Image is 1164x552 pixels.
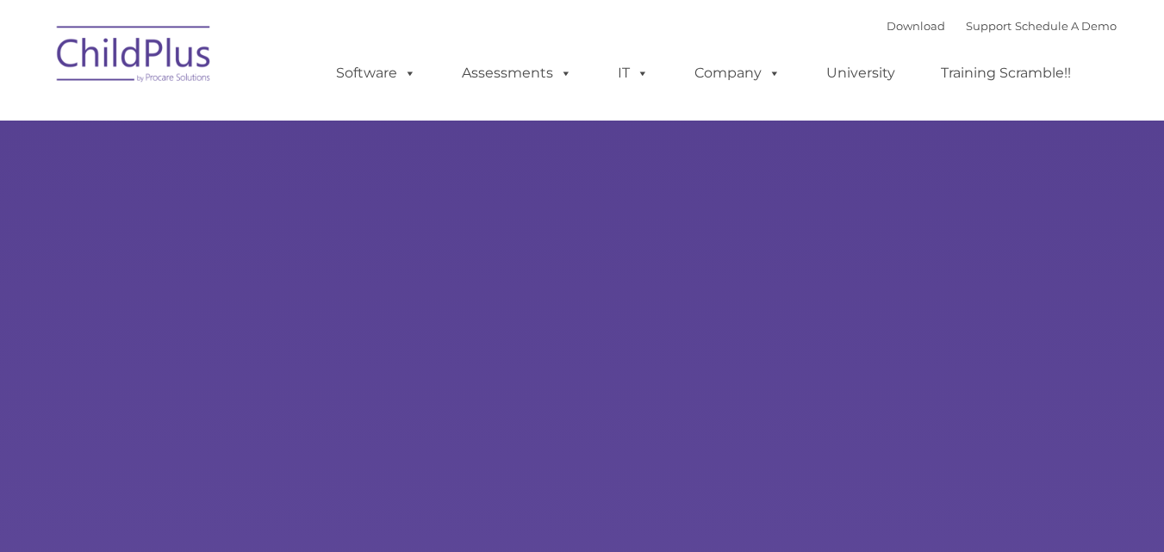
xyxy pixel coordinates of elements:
[1015,19,1117,33] a: Schedule A Demo
[887,19,945,33] a: Download
[319,56,433,90] a: Software
[966,19,1011,33] a: Support
[809,56,912,90] a: University
[48,14,221,100] img: ChildPlus by Procare Solutions
[887,19,1117,33] font: |
[445,56,589,90] a: Assessments
[601,56,666,90] a: IT
[924,56,1088,90] a: Training Scramble!!
[677,56,798,90] a: Company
